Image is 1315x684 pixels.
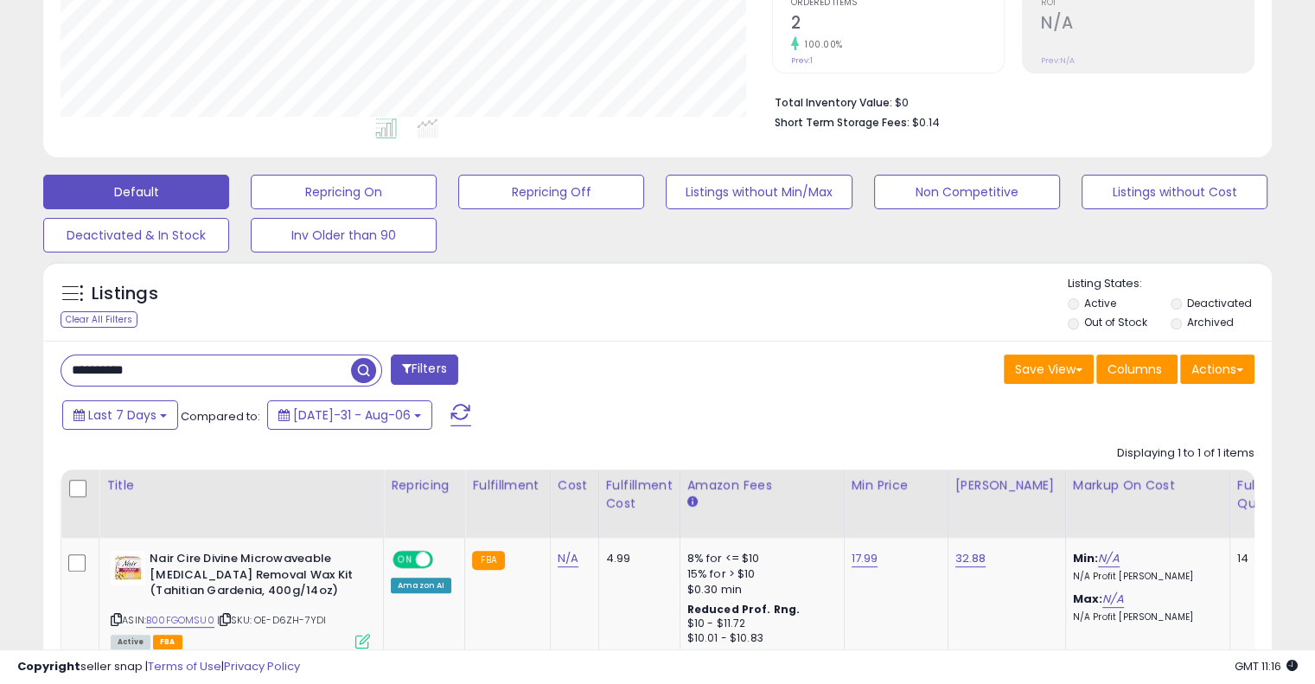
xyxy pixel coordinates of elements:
[955,550,986,567] a: 32.88
[1065,470,1229,538] th: The percentage added to the cost of goods (COGS) that forms the calculator for Min & Max prices.
[61,311,137,328] div: Clear All Filters
[687,602,801,617] b: Reduced Prof. Rng.
[1004,355,1094,384] button: Save View
[1073,476,1222,495] div: Markup on Cost
[43,218,229,253] button: Deactivated & In Stock
[1237,476,1297,513] div: Fulfillable Quantity
[687,495,698,510] small: Amazon Fees.
[293,406,411,424] span: [DATE]-31 - Aug-06
[666,175,852,209] button: Listings without Min/Max
[791,13,1004,36] h2: 2
[687,582,831,598] div: $0.30 min
[391,578,451,593] div: Amazon AI
[1096,355,1178,384] button: Columns
[394,553,416,567] span: ON
[111,551,145,585] img: 51gyfktAtUL._SL40_.jpg
[88,406,156,424] span: Last 7 Days
[1068,276,1272,292] p: Listing States:
[1073,591,1103,607] b: Max:
[1041,55,1075,66] small: Prev: N/A
[111,551,370,647] div: ASIN:
[17,658,80,674] strong: Copyright
[687,617,831,631] div: $10 - $11.72
[150,551,360,604] b: Nair Cire Divine Microwaveable [MEDICAL_DATA] Removal Wax Kit (Tahitian Gardenia, 400g/14oz)
[43,175,229,209] button: Default
[606,551,667,566] div: 4.99
[1073,611,1216,623] p: N/A Profit [PERSON_NAME]
[458,175,644,209] button: Repricing Off
[558,550,578,567] a: N/A
[224,658,300,674] a: Privacy Policy
[1082,175,1267,209] button: Listings without Cost
[1102,591,1123,608] a: N/A
[391,355,458,385] button: Filters
[791,55,813,66] small: Prev: 1
[1041,13,1254,36] h2: N/A
[687,566,831,582] div: 15% for > $10
[775,115,910,130] b: Short Term Storage Fees:
[1073,571,1216,583] p: N/A Profit [PERSON_NAME]
[687,551,831,566] div: 8% for <= $10
[912,114,940,131] span: $0.14
[148,658,221,674] a: Terms of Use
[472,476,542,495] div: Fulfillment
[955,476,1058,495] div: [PERSON_NAME]
[217,613,326,627] span: | SKU: OE-D6ZH-7YDI
[799,38,843,51] small: 100.00%
[1098,550,1119,567] a: N/A
[1186,315,1233,329] label: Archived
[775,95,892,110] b: Total Inventory Value:
[852,476,941,495] div: Min Price
[62,400,178,430] button: Last 7 Days
[431,553,458,567] span: OFF
[874,175,1060,209] button: Non Competitive
[852,550,878,567] a: 17.99
[687,631,831,646] div: $10.01 - $10.83
[17,659,300,675] div: seller snap | |
[106,476,376,495] div: Title
[687,476,837,495] div: Amazon Fees
[1073,550,1099,566] b: Min:
[92,282,158,306] h5: Listings
[1186,296,1251,310] label: Deactivated
[251,175,437,209] button: Repricing On
[558,476,591,495] div: Cost
[391,476,457,495] div: Repricing
[153,635,182,649] span: FBA
[1108,361,1162,378] span: Columns
[1235,658,1298,674] span: 2025-08-14 11:16 GMT
[181,408,260,425] span: Compared to:
[111,635,150,649] span: All listings currently available for purchase on Amazon
[1117,445,1254,462] div: Displaying 1 to 1 of 1 items
[146,613,214,628] a: B00FGOMSU0
[1180,355,1254,384] button: Actions
[606,476,673,513] div: Fulfillment Cost
[775,91,1242,112] li: $0
[251,218,437,253] button: Inv Older than 90
[267,400,432,430] button: [DATE]-31 - Aug-06
[1237,551,1291,566] div: 14
[1084,296,1116,310] label: Active
[472,551,504,570] small: FBA
[1084,315,1147,329] label: Out of Stock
